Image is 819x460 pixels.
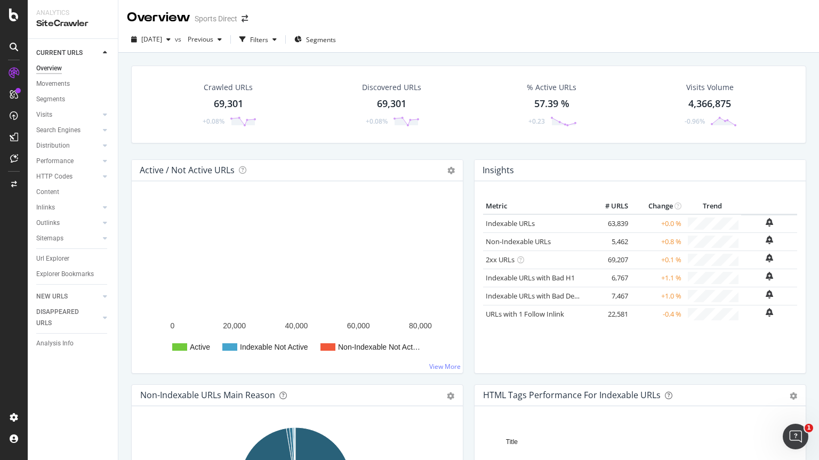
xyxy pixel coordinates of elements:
[141,35,162,44] span: 2025 Aug. 10th
[36,125,100,136] a: Search Engines
[36,187,110,198] a: Content
[36,291,68,302] div: NEW URLS
[242,15,248,22] div: arrow-right-arrow-left
[290,31,340,48] button: Segments
[36,269,94,280] div: Explorer Bookmarks
[127,31,175,48] button: [DATE]
[36,63,62,74] div: Overview
[36,140,100,151] a: Distribution
[684,198,741,214] th: Trend
[631,251,684,269] td: +0.1 %
[528,117,545,126] div: +0.23
[486,255,515,264] a: 2xx URLs
[240,343,308,351] text: Indexable Not Active
[486,273,575,283] a: Indexable URLs with Bad H1
[36,63,110,74] a: Overview
[534,97,569,111] div: 57.39 %
[486,309,564,319] a: URLs with 1 Follow Inlink
[36,47,100,59] a: CURRENT URLS
[36,171,100,182] a: HTTP Codes
[140,198,451,365] svg: A chart.
[36,269,110,280] a: Explorer Bookmarks
[783,424,808,449] iframe: Intercom live chat
[688,97,731,111] div: 4,366,875
[36,217,60,229] div: Outlinks
[631,287,684,305] td: +1.0 %
[285,321,308,330] text: 40,000
[483,198,588,214] th: Metric
[36,94,65,105] div: Segments
[36,78,110,90] a: Movements
[36,187,59,198] div: Content
[36,18,109,30] div: SiteCrawler
[214,97,243,111] div: 69,301
[36,253,110,264] a: Url Explorer
[36,78,70,90] div: Movements
[190,343,210,351] text: Active
[790,392,797,400] div: gear
[588,214,631,233] td: 63,839
[183,35,213,44] span: Previous
[447,392,454,400] div: gear
[36,171,73,182] div: HTTP Codes
[486,237,551,246] a: Non-Indexable URLs
[338,343,420,351] text: Non-Indexable Not Act…
[250,35,268,44] div: Filters
[36,125,81,136] div: Search Engines
[36,94,110,105] a: Segments
[36,109,52,120] div: Visits
[36,233,100,244] a: Sitemaps
[766,272,773,280] div: bell-plus
[447,167,455,174] i: Options
[36,202,55,213] div: Inlinks
[686,82,734,93] div: Visits Volume
[766,218,773,227] div: bell-plus
[36,233,63,244] div: Sitemaps
[36,109,100,120] a: Visits
[588,305,631,323] td: 22,581
[36,156,74,167] div: Performance
[36,217,100,229] a: Outlinks
[36,47,83,59] div: CURRENT URLS
[36,156,100,167] a: Performance
[140,390,275,400] div: Non-Indexable URLs Main Reason
[766,254,773,262] div: bell-plus
[362,82,421,93] div: Discovered URLs
[140,163,235,177] h4: Active / Not Active URLs
[171,321,175,330] text: 0
[36,338,110,349] a: Analysis Info
[409,321,432,330] text: 80,000
[36,9,109,18] div: Analytics
[766,290,773,298] div: bell-plus
[588,287,631,305] td: 7,467
[631,214,684,233] td: +0.0 %
[204,82,253,93] div: Crawled URLs
[195,13,237,24] div: Sports Direct
[588,198,631,214] th: # URLS
[235,31,281,48] button: Filters
[588,232,631,251] td: 5,462
[685,117,705,126] div: -0.96%
[377,97,406,111] div: 69,301
[486,291,602,301] a: Indexable URLs with Bad Description
[483,390,661,400] div: HTML Tags Performance for Indexable URLs
[36,253,69,264] div: Url Explorer
[805,424,813,432] span: 1
[766,236,773,244] div: bell-plus
[347,321,370,330] text: 60,000
[588,251,631,269] td: 69,207
[36,306,100,329] a: DISAPPEARED URLS
[506,438,518,446] text: Title
[527,82,576,93] div: % Active URLs
[631,198,684,214] th: Change
[306,35,336,44] span: Segments
[223,321,246,330] text: 20,000
[36,306,90,329] div: DISAPPEARED URLS
[483,163,514,177] h4: Insights
[366,117,388,126] div: +0.08%
[36,291,100,302] a: NEW URLS
[429,362,461,371] a: View More
[183,31,226,48] button: Previous
[766,308,773,317] div: bell-plus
